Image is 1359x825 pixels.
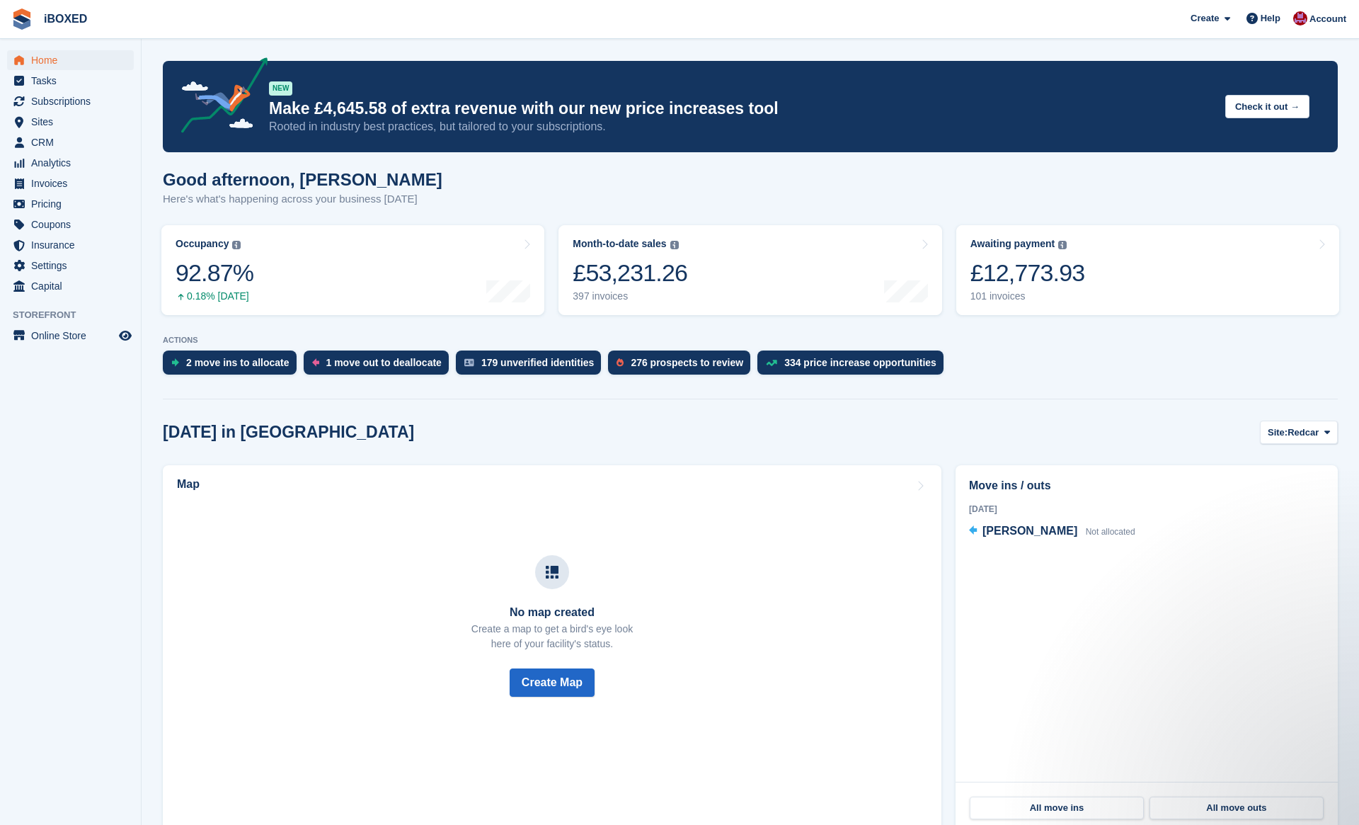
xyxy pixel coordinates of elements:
a: Occupancy 92.87% 0.18% [DATE] [161,225,544,315]
div: 101 invoices [970,290,1085,302]
div: [DATE] [969,503,1324,516]
a: [PERSON_NAME] Not allocated [969,523,1135,541]
a: menu [7,215,134,234]
div: Awaiting payment [970,238,1055,250]
span: Create [1191,11,1219,25]
a: 334 price increase opportunities [757,351,951,382]
img: map-icn-33ee37083ee616e46c38cad1a60f524a97daa1e2b2c8c0bc3eb3415660979fc1.svg [546,566,558,579]
h2: Move ins / outs [969,477,1324,494]
span: Capital [31,276,116,296]
div: £12,773.93 [970,258,1085,288]
a: 179 unverified identities [456,351,609,382]
a: 276 prospects to review [608,351,757,382]
div: 397 invoices [573,290,687,302]
img: move_ins_to_allocate_icon-fdf77a2bb77ea45bf5b3d319d69a93e2d87916cf1d5bf7949dd705db3b84f3ca.svg [171,358,179,367]
span: Online Store [31,326,116,346]
h2: [DATE] in [GEOGRAPHIC_DATA] [163,423,414,442]
div: 276 prospects to review [631,357,743,368]
span: Invoices [31,173,116,193]
img: icon-info-grey-7440780725fd019a000dd9b08b2336e03edf1995a4989e88bcd33f0948082b44.svg [670,241,679,249]
span: Subscriptions [31,91,116,111]
span: Account [1309,12,1346,26]
p: Make £4,645.58 of extra revenue with our new price increases tool [269,98,1214,119]
a: Preview store [117,327,134,344]
div: 1 move out to deallocate [326,357,442,368]
a: menu [7,50,134,70]
div: Occupancy [176,238,229,250]
h1: Good afternoon, [PERSON_NAME] [163,170,442,189]
img: price_increase_opportunities-93ffe204e8149a01c8c9dc8f82e8f89637d9d84a8eef4429ea346261dce0b2c0.svg [766,360,777,366]
img: Amanda Forder [1293,11,1307,25]
span: Analytics [31,153,116,173]
img: verify_identity-adf6edd0f0f0b5bbfe63781bf79b02c33cf7c696d77639b501bdc392416b5a36.svg [464,358,474,367]
span: Settings [31,256,116,275]
h3: No map created [471,606,633,619]
span: Coupons [31,215,116,234]
span: Home [31,50,116,70]
img: icon-info-grey-7440780725fd019a000dd9b08b2336e03edf1995a4989e88bcd33f0948082b44.svg [232,241,241,249]
div: 179 unverified identities [481,357,595,368]
div: 334 price increase opportunities [784,357,936,368]
div: 92.87% [176,258,253,288]
img: stora-icon-8386f47178a22dfd0bd8f6a31ec36ba5ce8667c1dd55bd0f319d3a0aa187defe.svg [11,8,33,30]
div: 2 move ins to allocate [186,357,289,368]
span: Storefront [13,308,141,322]
span: Site: [1268,426,1288,440]
a: All move outs [1149,797,1324,819]
a: All move ins [970,797,1144,819]
img: prospect-51fa495bee0391a8d652442698ab0144808aea92771e9ea1ae160a38d050c398.svg [617,358,624,367]
a: Awaiting payment £12,773.93 101 invoices [956,225,1339,315]
span: Pricing [31,194,116,214]
p: Rooted in industry best practices, but tailored to your subscriptions. [269,119,1214,135]
span: Redcar [1288,426,1319,440]
a: menu [7,71,134,91]
a: menu [7,132,134,152]
a: menu [7,91,134,111]
p: Create a map to get a bird's eye look here of your facility's status. [471,622,633,652]
h2: Map [177,478,200,491]
img: move_outs_to_deallocate_icon-f764333ba52eb49d3ac5e1228854f67142a1ed5810a6f6cc68b1a99e826820c5.svg [312,358,319,367]
a: menu [7,112,134,132]
a: menu [7,276,134,296]
a: menu [7,235,134,255]
span: Sites [31,112,116,132]
span: Insurance [31,235,116,255]
a: Month-to-date sales £53,231.26 397 invoices [558,225,941,315]
button: Check it out → [1225,95,1309,118]
a: menu [7,153,134,173]
span: Tasks [31,71,116,91]
div: NEW [269,81,292,96]
a: menu [7,256,134,275]
a: menu [7,173,134,193]
a: iBOXED [38,7,93,30]
img: icon-info-grey-7440780725fd019a000dd9b08b2336e03edf1995a4989e88bcd33f0948082b44.svg [1058,241,1067,249]
a: menu [7,194,134,214]
button: Site: Redcar [1260,421,1338,444]
span: [PERSON_NAME] [982,525,1077,537]
span: Help [1261,11,1280,25]
div: Month-to-date sales [573,238,666,250]
a: 1 move out to deallocate [304,351,456,382]
p: Here's what's happening across your business [DATE] [163,191,442,207]
a: 2 move ins to allocate [163,351,304,382]
div: 0.18% [DATE] [176,290,253,302]
button: Create Map [510,668,595,697]
span: Not allocated [1086,527,1135,537]
div: £53,231.26 [573,258,687,288]
p: ACTIONS [163,336,1338,345]
img: price-adjustments-announcement-icon-8257ccfd72463d97f412b2fc003d46551f7dbcb40ab6d574587a9cd5c0d94... [169,57,268,138]
a: menu [7,326,134,346]
span: CRM [31,132,116,152]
